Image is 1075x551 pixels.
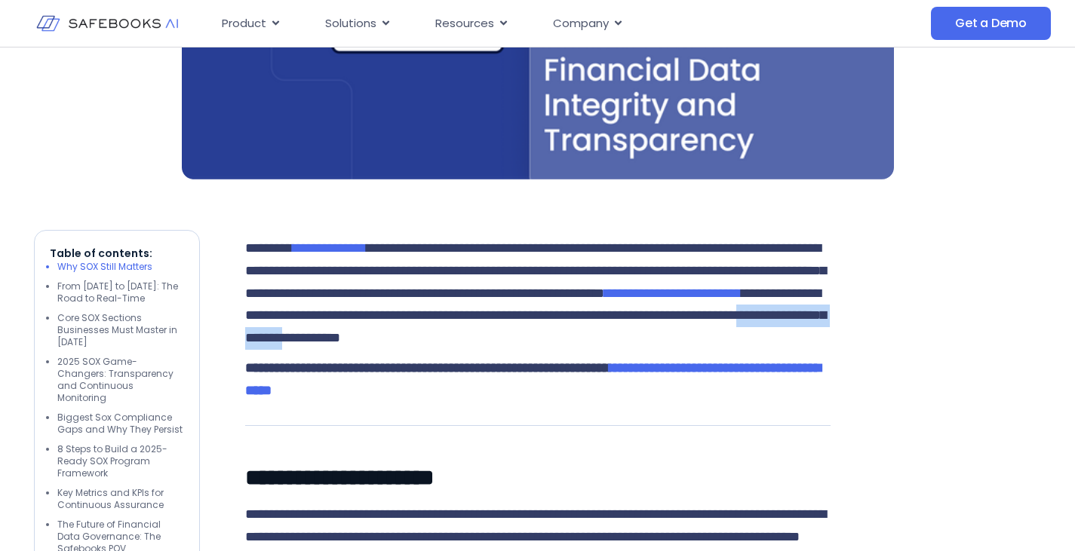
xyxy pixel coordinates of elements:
[57,443,184,479] li: 8 Steps to Build a 2025-Ready SOX Program Framework
[931,7,1051,40] a: Get a Demo
[325,15,376,32] span: Solutions
[210,9,818,38] nav: Menu
[57,280,184,305] li: From [DATE] to [DATE]: The Road to Real-Time
[57,487,184,511] li: Key Metrics and KPIs for Continuous Assurance
[955,16,1027,31] span: Get a Demo
[222,15,266,32] span: Product
[553,15,609,32] span: Company
[210,9,818,38] div: Menu Toggle
[50,246,184,261] p: Table of contents:
[57,356,184,404] li: 2025 SOX Game-Changers: Transparency and Continuous Monitoring
[57,261,184,273] li: Why SOX Still Matters
[57,412,184,436] li: Biggest Sox Compliance Gaps and Why They Persist
[57,312,184,348] li: Core SOX Sections Businesses Must Master in [DATE]
[435,15,494,32] span: Resources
